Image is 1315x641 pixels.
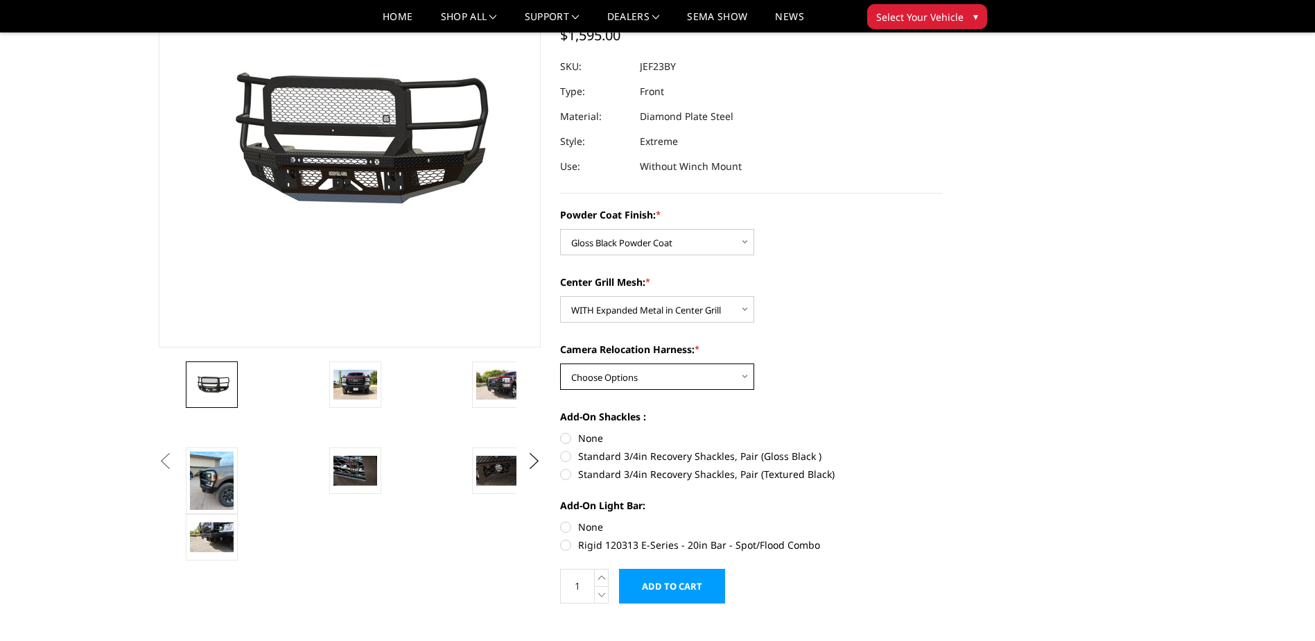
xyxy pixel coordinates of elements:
[441,12,497,32] a: shop all
[640,54,676,79] dd: JEF23BY
[560,154,629,179] dt: Use:
[619,569,725,604] input: Add to Cart
[190,375,234,395] img: 2023-2025 Ford F250-350 - FT Series - Extreme Front Bumper
[560,498,943,513] label: Add-On Light Bar:
[560,538,943,552] label: Rigid 120313 E-Series - 20in Bar - Spot/Flood Combo
[867,4,987,29] button: Select Your Vehicle
[560,79,629,104] dt: Type:
[383,12,412,32] a: Home
[560,342,943,357] label: Camera Relocation Harness:
[560,467,943,481] label: Standard 3/4in Recovery Shackles, Pair (Textured Black)
[640,154,742,179] dd: Without Winch Mount
[640,104,733,129] dd: Diamond Plate Steel
[560,54,629,79] dt: SKU:
[640,129,678,154] dd: Extreme
[333,456,377,485] img: 2023-2025 Ford F250-350 - FT Series - Extreme Front Bumper
[155,451,176,472] button: Previous
[560,275,943,289] label: Center Grill Mesh:
[190,522,234,552] img: 2023-2025 Ford F250-350 - FT Series - Extreme Front Bumper
[560,207,943,222] label: Powder Coat Finish:
[775,12,803,32] a: News
[876,10,964,24] span: Select Your Vehicle
[607,12,660,32] a: Dealers
[560,26,620,44] span: $1,595.00
[687,12,747,32] a: SEMA Show
[476,456,520,485] img: 2023-2025 Ford F250-350 - FT Series - Extreme Front Bumper
[560,449,943,463] label: Standard 3/4in Recovery Shackles, Pair (Gloss Black )
[525,12,580,32] a: Support
[560,129,629,154] dt: Style:
[523,451,544,472] button: Next
[190,452,234,510] img: 2023-2025 Ford F250-350 - FT Series - Extreme Front Bumper
[560,104,629,129] dt: Material:
[640,79,664,104] dd: Front
[560,409,943,424] label: Add-On Shackles :
[560,431,943,445] label: None
[560,520,943,534] label: None
[333,370,377,399] img: 2023-2025 Ford F250-350 - FT Series - Extreme Front Bumper
[476,370,520,399] img: 2023-2025 Ford F250-350 - FT Series - Extreme Front Bumper
[973,9,978,24] span: ▾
